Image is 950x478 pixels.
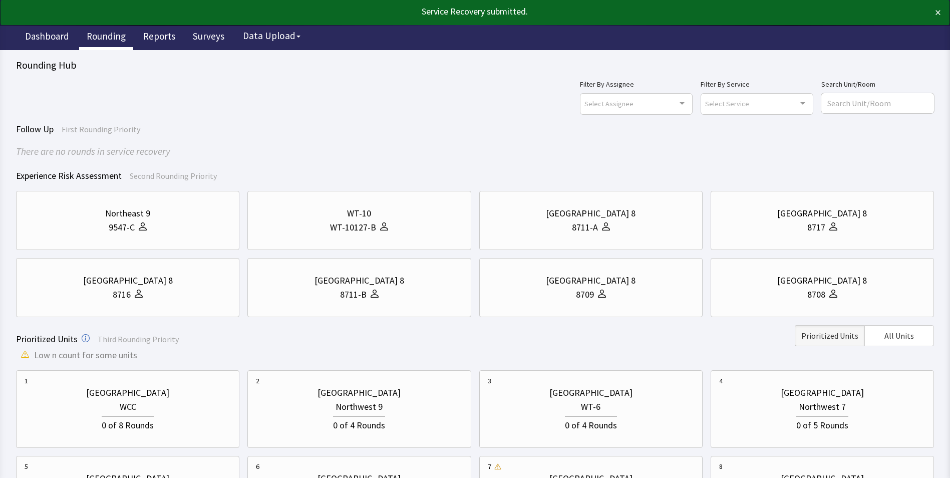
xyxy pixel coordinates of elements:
[701,78,813,90] label: Filter By Service
[237,27,306,45] button: Data Upload
[807,220,825,234] div: 8717
[109,220,135,234] div: 9547-C
[16,122,934,136] div: Follow Up
[16,333,78,345] span: Prioritized Units
[795,325,864,346] button: Prioritized Units
[25,461,28,471] div: 5
[18,25,77,50] a: Dashboard
[821,78,934,90] label: Search Unit/Room
[565,416,617,432] div: 0 of 4 Rounds
[79,25,133,50] a: Rounding
[796,416,848,432] div: 0 of 5 Rounds
[347,206,371,220] div: WT-10
[821,93,934,113] input: Search Unit/Room
[546,274,636,288] div: [GEOGRAPHIC_DATA] 8
[136,25,183,50] a: Reports
[799,400,846,414] div: Northwest 7
[16,144,934,159] div: There are no rounds in service recovery
[98,334,179,344] span: Third Rounding Priority
[130,171,217,181] span: Second Rounding Priority
[9,5,848,19] div: Service Recovery submitted.
[314,274,404,288] div: [GEOGRAPHIC_DATA] 8
[884,330,914,342] span: All Units
[102,416,154,432] div: 0 of 8 Rounds
[105,206,150,220] div: Northeast 9
[549,386,632,400] div: [GEOGRAPHIC_DATA]
[86,386,169,400] div: [GEOGRAPHIC_DATA]
[572,220,598,234] div: 8711-A
[185,25,232,50] a: Surveys
[62,124,140,134] span: First Rounding Priority
[330,220,376,234] div: WT-10127-B
[256,461,259,471] div: 6
[935,5,941,21] button: ×
[584,98,634,109] span: Select Assignee
[488,376,491,386] div: 3
[719,376,723,386] div: 4
[16,169,934,183] div: Experience Risk Assessment
[777,274,867,288] div: [GEOGRAPHIC_DATA] 8
[333,416,385,432] div: 0 of 4 Rounds
[25,376,28,386] div: 1
[807,288,825,302] div: 8708
[576,288,594,302] div: 8709
[256,376,259,386] div: 2
[113,288,131,302] div: 8716
[336,400,383,414] div: Northwest 9
[719,461,723,471] div: 8
[581,400,600,414] div: WT-6
[546,206,636,220] div: [GEOGRAPHIC_DATA] 8
[34,348,137,362] span: Low n count for some units
[16,58,934,72] div: Rounding Hub
[120,400,136,414] div: WCC
[488,461,491,471] div: 7
[801,330,858,342] span: Prioritized Units
[781,386,864,400] div: [GEOGRAPHIC_DATA]
[83,274,173,288] div: [GEOGRAPHIC_DATA] 8
[340,288,367,302] div: 8711-B
[318,386,401,400] div: [GEOGRAPHIC_DATA]
[580,78,693,90] label: Filter By Assignee
[864,325,934,346] button: All Units
[705,98,749,109] span: Select Service
[777,206,867,220] div: [GEOGRAPHIC_DATA] 8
